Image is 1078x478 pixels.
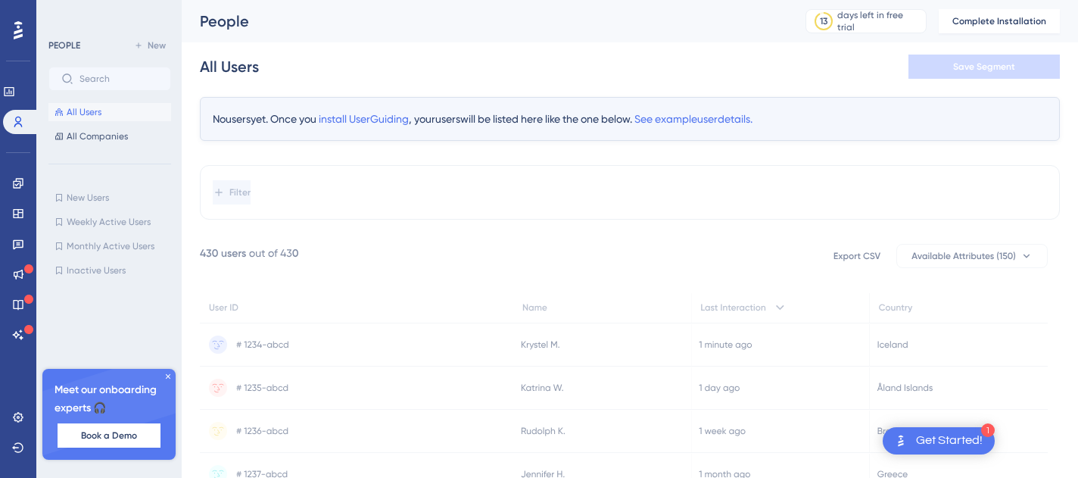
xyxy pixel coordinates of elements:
[48,189,171,207] button: New Users
[48,237,171,255] button: Monthly Active Users
[48,261,171,280] button: Inactive Users
[148,39,166,52] span: New
[953,61,1015,73] span: Save Segment
[981,423,995,437] div: 1
[67,106,101,118] span: All Users
[67,216,151,228] span: Weekly Active Users
[200,97,1060,141] div: No users yet. Once you , your users will be listed here like the one below.
[200,11,768,32] div: People
[892,432,910,450] img: launcher-image-alternative-text
[129,36,171,55] button: New
[67,192,109,204] span: New Users
[48,39,80,52] div: PEOPLE
[200,56,259,77] div: All Users
[634,113,752,125] span: See example user details.
[883,427,995,455] div: Open Get Started! checklist, remaining modules: 1
[48,127,171,145] button: All Companies
[820,15,827,27] div: 13
[67,240,154,252] span: Monthly Active Users
[81,430,137,442] span: Book a Demo
[952,15,1046,27] span: Complete Installation
[319,113,409,125] span: install UserGuiding
[229,186,251,198] span: Filter
[48,213,171,231] button: Weekly Active Users
[908,55,1060,79] button: Save Segment
[939,9,1060,33] button: Complete Installation
[79,73,158,84] input: Search
[67,130,128,142] span: All Companies
[55,381,164,417] span: Meet our onboarding experts 🎧
[213,180,251,205] button: Filter
[916,433,983,449] div: Get Started!
[48,103,171,121] button: All Users
[837,9,921,33] div: days left in free trial
[58,423,160,448] button: Book a Demo
[67,264,126,276] span: Inactive Users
